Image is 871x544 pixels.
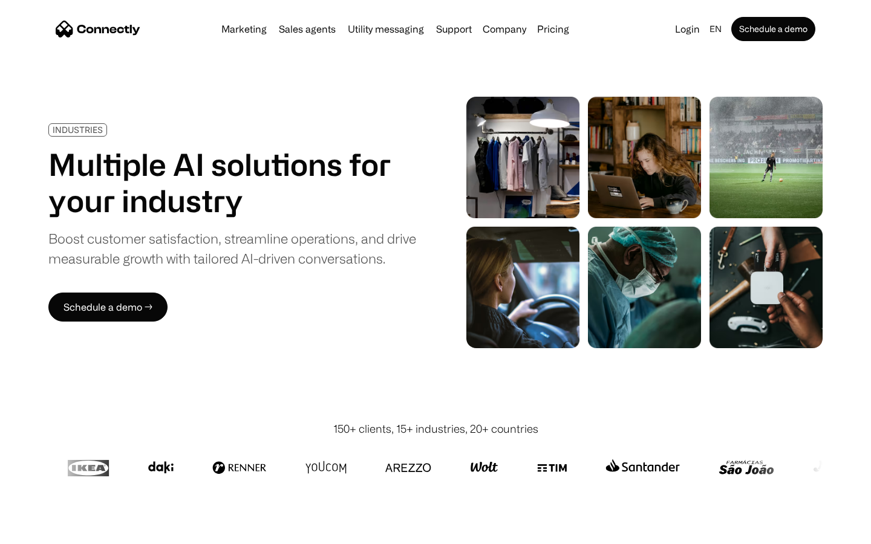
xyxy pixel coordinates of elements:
a: Schedule a demo → [48,293,168,322]
a: Schedule a demo [731,17,815,41]
aside: Language selected: English [12,522,73,540]
div: Boost customer satisfaction, streamline operations, and drive measurable growth with tailored AI-... [48,228,416,268]
div: en [710,21,722,37]
h1: Multiple AI solutions for your industry [48,146,416,219]
a: Sales agents [274,24,341,34]
a: Support [431,24,477,34]
div: Company [483,21,526,37]
div: INDUSTRIES [53,125,103,134]
a: Utility messaging [343,24,429,34]
a: Login [670,21,705,37]
a: Pricing [532,24,574,34]
div: 150+ clients, 15+ industries, 20+ countries [333,421,538,437]
a: Marketing [217,24,272,34]
ul: Language list [24,523,73,540]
